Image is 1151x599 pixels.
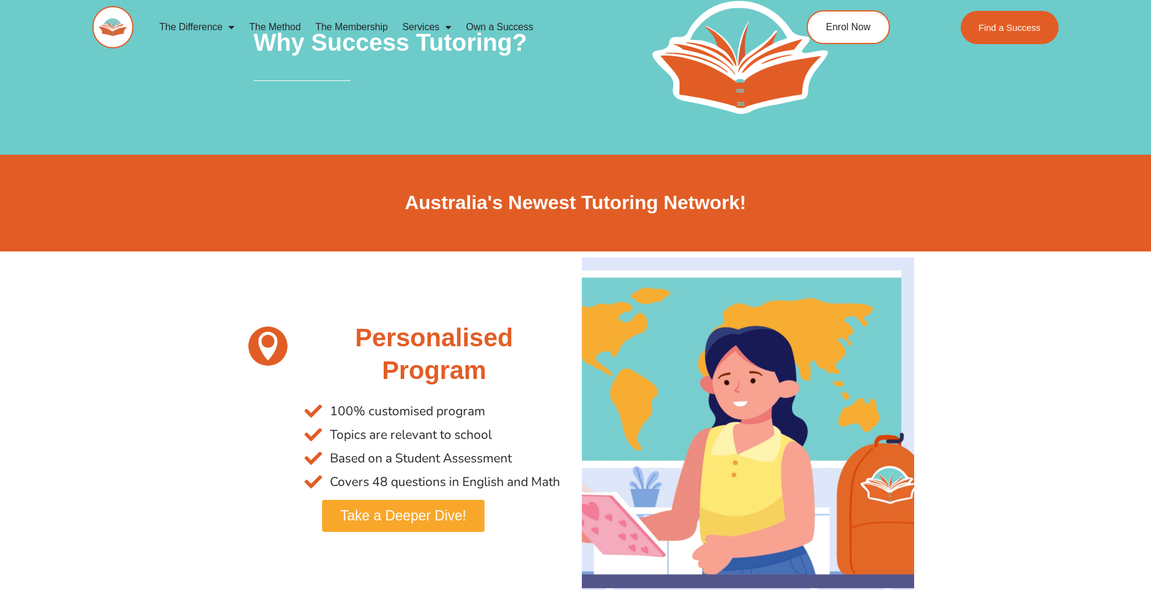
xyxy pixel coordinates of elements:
[327,423,492,447] span: Topics are relevant to school
[152,13,242,41] a: The Difference
[327,470,560,494] span: Covers 48 questions in English and Math
[826,22,871,32] span: Enrol Now
[237,190,914,216] h2: Australia's Newest Tutoring Network!
[152,13,752,41] nav: Menu
[242,13,308,41] a: The Method
[979,23,1041,32] span: Find a Success
[340,509,466,523] span: Take a Deeper Dive!
[807,10,890,44] a: Enrol Now
[327,400,485,423] span: 100% customised program
[322,500,484,532] a: Take a Deeper Dive!
[961,11,1059,44] a: Find a Success
[395,13,459,41] a: Services
[327,447,512,470] span: Based on a Student Assessment
[305,322,563,387] h2: Personalised Program
[459,13,540,41] a: Own a Success
[308,13,395,41] a: The Membership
